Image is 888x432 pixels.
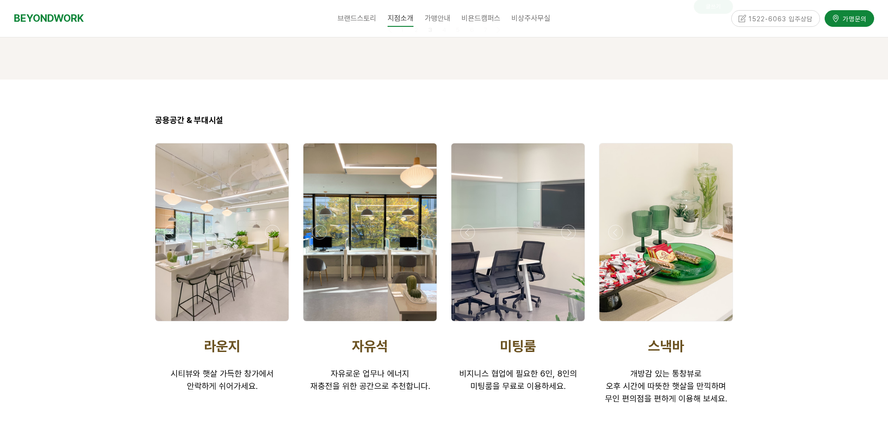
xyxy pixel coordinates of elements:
[459,369,577,378] span: 비지니스 협업에 필요한 6인, 8인의
[332,7,382,30] a: 브랜드스토리
[470,381,566,391] span: 미팅룸을 무료로 이용하세요.
[605,394,727,403] span: 무인 편의점을 편하게 이용해 보세요.
[204,338,240,354] span: 라운지
[388,11,413,27] span: 지점소개
[419,7,456,30] a: 가맹안내
[310,381,430,391] span: 재충전을 위한 공간으로 추천합니다.
[187,381,258,391] span: 안락하게 쉬어가세요.
[338,14,376,23] span: 브랜드스토리
[395,369,409,378] span: 너지
[506,7,556,30] a: 비상주사무실
[14,10,84,27] a: BEYONDWORK
[840,14,867,23] span: 가맹문의
[382,7,419,30] a: 지점소개
[825,10,874,26] a: 가맹문의
[155,115,223,125] span: 공용공간 & 부대시설
[456,7,506,30] a: 비욘드캠퍼스
[630,369,702,378] span: 개방감 있는 통창뷰로
[500,338,536,354] span: 미팅룸
[512,14,550,23] span: 비상주사무실
[425,14,450,23] span: 가맹안내
[462,14,500,23] span: 비욘드캠퍼스
[331,369,395,378] span: 자유로운 업무나 에
[606,381,726,391] span: 오후 시간에 따뜻한 햇살을 만끽하며
[171,369,274,378] span: 시티뷰와 햇살 가득한 창가에서
[352,338,388,354] span: 자유석
[648,338,684,354] span: 스낵바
